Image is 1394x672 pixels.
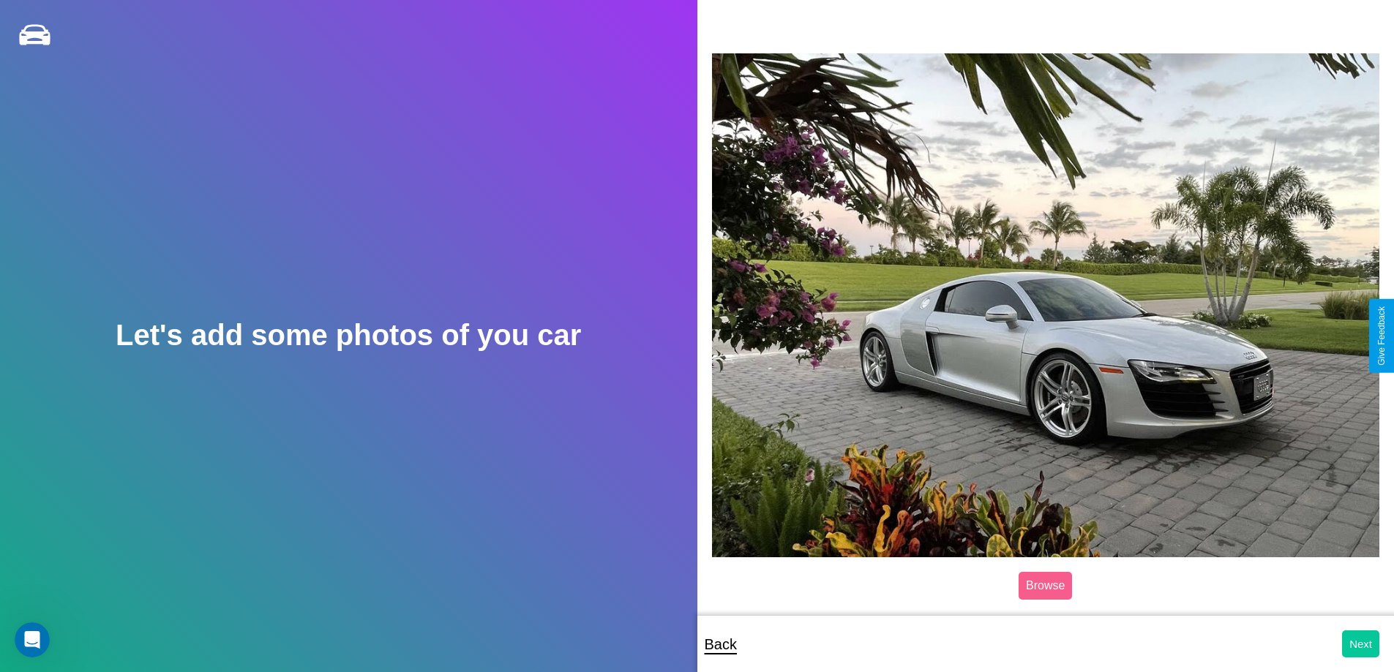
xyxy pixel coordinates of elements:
[1376,306,1387,366] div: Give Feedback
[712,53,1380,556] img: posted
[1342,630,1379,657] button: Next
[705,631,737,657] p: Back
[15,622,50,657] iframe: Intercom live chat
[116,319,581,352] h2: Let's add some photos of you car
[1019,572,1072,600] label: Browse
